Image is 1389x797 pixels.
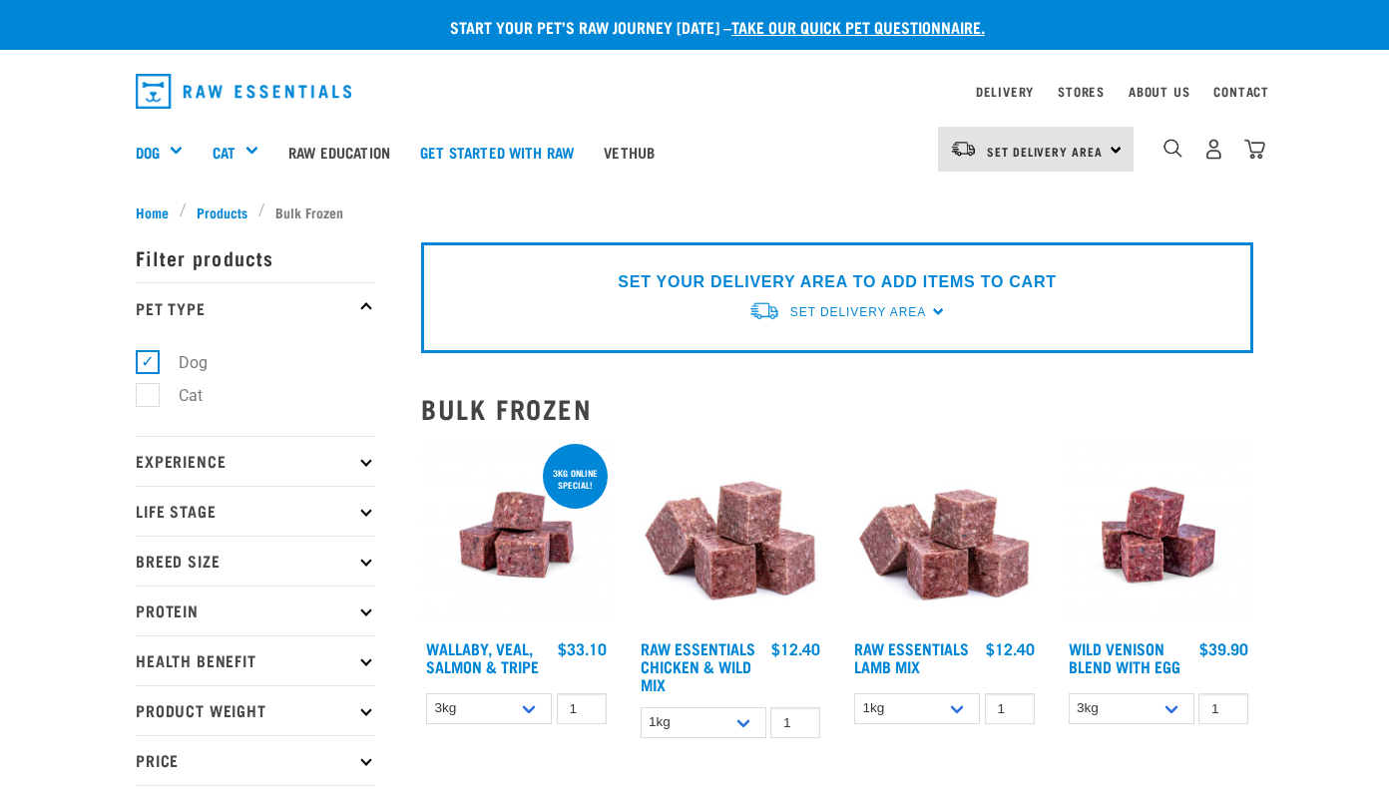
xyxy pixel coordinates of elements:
p: Pet Type [136,282,375,332]
a: Dog [136,141,160,164]
span: Products [197,201,247,222]
a: Raw Essentials Chicken & Wild Mix [641,643,755,688]
input: 1 [557,693,607,724]
div: $12.40 [771,639,820,657]
img: Pile Of Cubed Chicken Wild Meat Mix [636,440,826,630]
p: Filter products [136,232,375,282]
nav: dropdown navigation [120,66,1269,117]
input: 1 [985,693,1035,724]
img: home-icon-1@2x.png [1163,139,1182,158]
div: $33.10 [558,639,607,657]
img: van-moving.png [950,140,977,158]
div: $39.90 [1199,639,1248,657]
img: Raw Essentials Logo [136,74,351,109]
span: Set Delivery Area [987,148,1103,155]
p: Experience [136,436,375,486]
a: Wild Venison Blend with Egg [1069,643,1180,670]
span: Home [136,201,169,222]
a: Cat [213,141,235,164]
p: Protein [136,586,375,635]
div: 3kg online special! [543,458,608,500]
div: $12.40 [986,639,1035,657]
a: Raw Education [273,112,405,192]
a: Raw Essentials Lamb Mix [854,643,969,670]
img: home-icon@2x.png [1244,139,1265,160]
img: user.png [1203,139,1224,160]
span: Set Delivery Area [790,305,926,319]
p: Breed Size [136,536,375,586]
p: Product Weight [136,685,375,735]
label: Dog [147,350,216,375]
img: ?1041 RE Lamb Mix 01 [849,440,1040,630]
img: van-moving.png [748,300,780,321]
a: Home [136,201,180,222]
p: Life Stage [136,486,375,536]
h2: Bulk Frozen [421,393,1253,424]
img: Wallaby Veal Salmon Tripe 1642 [421,440,612,630]
p: Health Benefit [136,635,375,685]
a: Delivery [976,88,1034,95]
a: Contact [1213,88,1269,95]
p: Price [136,735,375,785]
a: take our quick pet questionnaire. [731,22,985,31]
a: Wallaby, Veal, Salmon & Tripe [426,643,539,670]
p: SET YOUR DELIVERY AREA TO ADD ITEMS TO CART [618,270,1056,294]
input: 1 [1198,693,1248,724]
nav: breadcrumbs [136,201,1253,222]
a: Get started with Raw [405,112,589,192]
a: Vethub [589,112,670,192]
a: Stores [1058,88,1105,95]
a: Products [187,201,258,222]
label: Cat [147,383,211,408]
a: About Us [1129,88,1189,95]
img: Venison Egg 1616 [1064,440,1254,630]
input: 1 [770,707,820,738]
